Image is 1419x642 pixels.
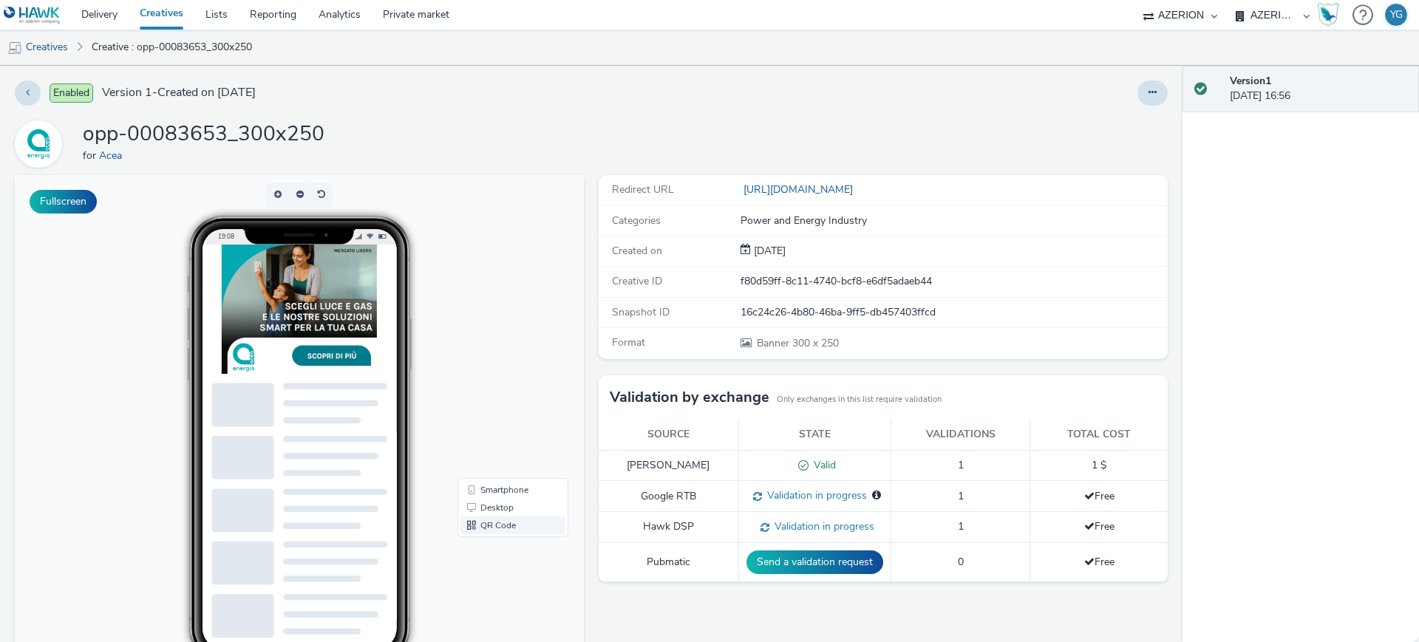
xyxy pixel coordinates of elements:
[751,244,786,259] div: Creation 30 September 2025, 16:56
[466,328,499,337] span: Desktop
[612,274,662,288] span: Creative ID
[1084,519,1115,533] span: Free
[1317,3,1345,27] a: Hawk Academy
[612,244,662,258] span: Created on
[1390,4,1403,26] div: YG
[102,84,256,101] span: Version 1 - Created on [DATE]
[891,420,1030,450] th: Validations
[84,30,259,65] a: Creative : opp-00083653_300x250
[746,550,883,574] button: Send a validation request
[1084,489,1115,503] span: Free
[83,120,324,148] h1: opp-00083653_300x250
[612,305,670,319] span: Snapshot ID
[757,336,792,350] span: Banner
[1230,74,1407,104] div: [DATE] 16:56
[466,346,501,355] span: QR Code
[610,386,769,409] h3: Validation by exchange
[203,57,220,65] span: 19:08
[4,6,61,24] img: undefined Logo
[1030,420,1168,450] th: Total cost
[17,123,60,165] img: Acea
[612,335,645,349] span: Format
[958,555,964,569] span: 0
[755,336,839,350] span: 300 x 250
[1084,555,1115,569] span: Free
[446,324,551,341] li: Desktop
[958,458,964,472] span: 1
[741,182,859,197] a: [URL][DOMAIN_NAME]
[762,488,867,502] span: Validation in progress
[599,481,738,512] td: Google RTB
[751,244,786,258] span: [DATE]
[7,41,22,55] img: mobile
[599,512,738,543] td: Hawk DSP
[612,182,674,197] span: Redirect URL
[1317,3,1339,27] img: Hawk Academy
[769,519,874,533] span: Validation in progress
[958,489,964,503] span: 1
[1092,458,1106,472] span: 1 $
[777,394,942,406] small: Only exchanges in this list require validation
[1230,74,1271,88] strong: Version 1
[15,137,68,151] a: Acea
[446,341,551,359] li: QR Code
[612,214,661,228] span: Categories
[738,420,891,450] th: State
[958,519,964,533] span: 1
[30,190,97,214] button: Fullscreen
[446,306,551,324] li: Smartphone
[99,148,128,163] a: Acea
[83,148,99,163] span: for
[809,458,836,472] span: Valid
[599,450,738,481] td: [PERSON_NAME]
[207,69,362,199] img: Advertisement preview
[741,305,1166,320] div: 16c24c26-4b80-46ba-9ff5-db457403ffcd
[599,420,738,450] th: Source
[741,274,1166,289] div: f80d59ff-8c11-4740-bcf8-e6df5adaeb44
[599,543,738,582] td: Pubmatic
[741,214,1166,228] div: Power and Energy Industry
[466,310,514,319] span: Smartphone
[50,83,93,103] span: Enabled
